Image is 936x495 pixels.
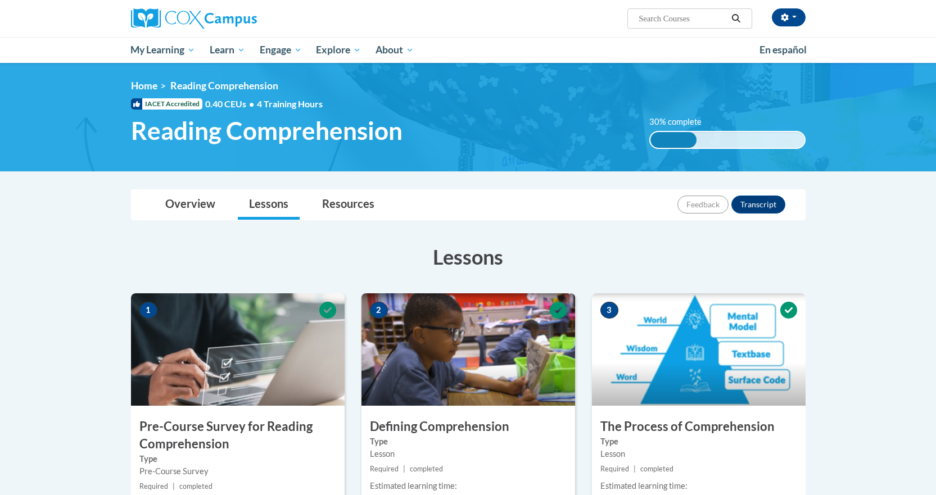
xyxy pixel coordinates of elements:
[131,8,257,29] img: Cox Campus
[139,482,168,491] span: Required
[131,243,806,271] h3: Lessons
[131,8,345,29] a: Cox Campus
[154,190,227,220] a: Overview
[600,435,797,448] label: Type
[210,43,245,57] span: Learn
[170,80,278,92] span: Reading Comprehension
[772,8,806,26] button: Account Settings
[637,12,727,25] input: Search Courses
[370,480,567,492] div: Estimated learning time:
[205,98,257,110] span: 0.40 CEUs
[311,190,386,220] a: Resources
[600,302,618,319] span: 3
[361,418,575,435] h3: Defining Comprehension
[752,38,814,62] a: En español
[202,37,252,63] a: Learn
[131,80,157,92] a: Home
[649,116,714,128] label: 30% complete
[139,302,157,319] span: 1
[727,12,744,25] button: Search
[257,98,323,109] span: 4 Training Hours
[731,196,785,214] button: Transcript
[370,448,567,460] div: Lesson
[370,302,388,319] span: 2
[114,37,822,63] div: Main menu
[376,43,414,57] span: About
[131,293,345,406] img: Course Image
[592,293,806,406] img: Course Image
[238,190,300,220] a: Lessons
[759,44,807,56] span: En español
[124,37,203,63] a: My Learning
[131,116,403,146] span: Reading Comprehension
[370,465,399,473] span: Required
[139,453,336,465] label: Type
[130,43,195,57] span: My Learning
[131,418,345,453] h3: Pre-Course Survey for Reading Comprehension
[173,482,175,491] span: |
[370,435,567,448] label: Type
[179,482,212,491] span: completed
[131,98,202,110] span: IACET Accredited
[634,465,636,473] span: |
[410,465,443,473] span: completed
[368,37,421,63] a: About
[592,418,806,435] h3: The Process of Comprehension
[316,43,361,57] span: Explore
[640,465,673,473] span: completed
[650,132,697,148] div: 30% complete
[252,37,309,63] a: Engage
[600,480,797,492] div: Estimated learning time:
[600,465,629,473] span: Required
[677,196,729,214] button: Feedback
[600,448,797,460] div: Lesson
[403,465,405,473] span: |
[361,293,575,406] img: Course Image
[309,37,368,63] a: Explore
[249,98,254,109] span: •
[139,465,336,478] div: Pre-Course Survey
[260,43,302,57] span: Engage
